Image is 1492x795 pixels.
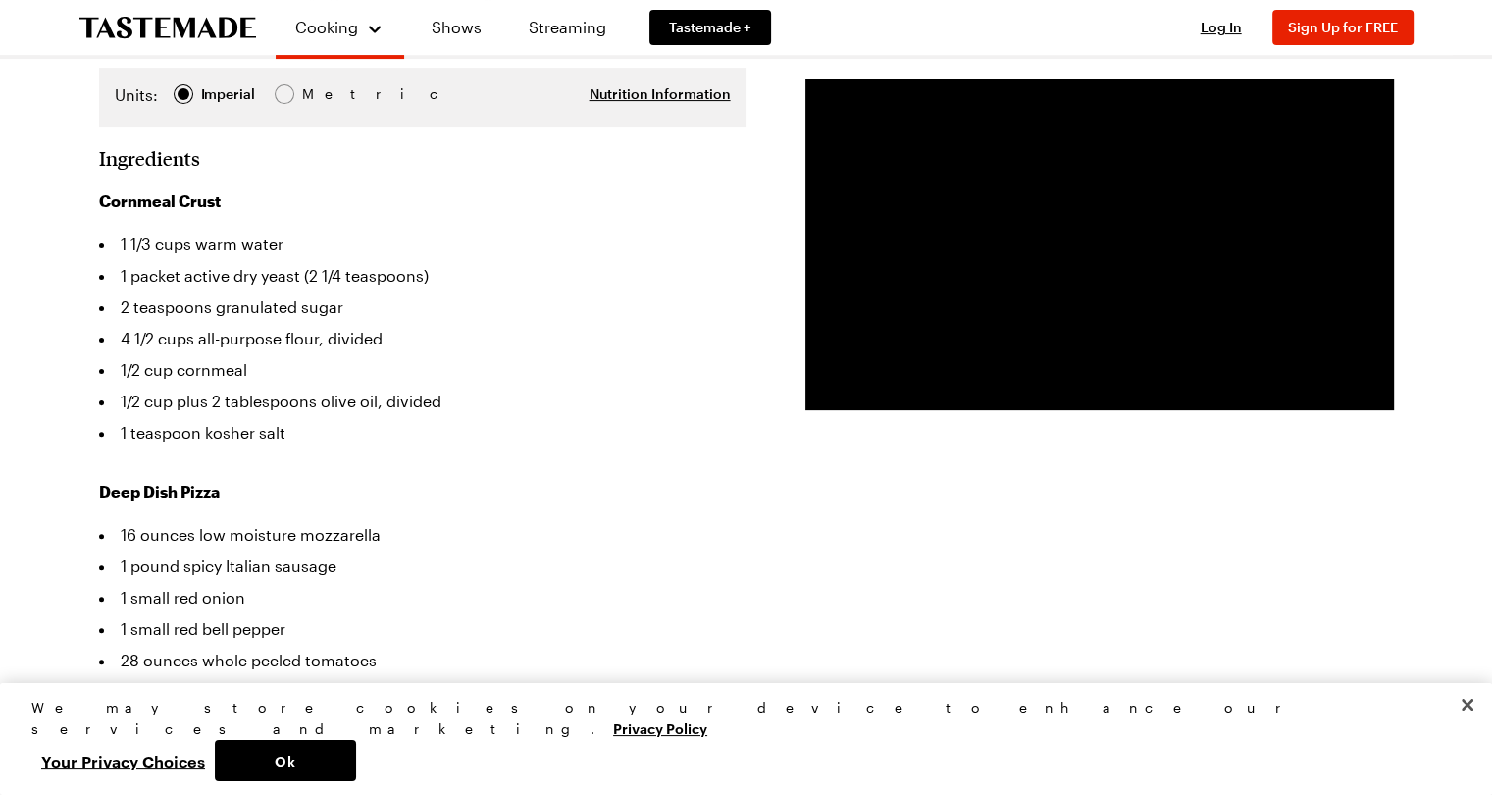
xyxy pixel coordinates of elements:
[115,83,158,107] label: Units:
[99,291,746,323] li: 2 teaspoons granulated sugar
[115,83,343,111] div: Imperial Metric
[99,189,746,213] h3: Cornmeal Crust
[590,84,731,104] button: Nutrition Information
[31,697,1444,781] div: Privacy
[99,229,746,260] li: 1 1/3 cups warm water
[79,17,256,39] a: To Tastemade Home Page
[302,83,345,105] span: Metric
[805,79,1394,410] video-js: Video Player
[99,323,746,354] li: 4 1/2 cups all-purpose flour, divided
[99,386,746,417] li: 1/2 cup plus 2 tablespoons olive oil, divided
[99,354,746,386] li: 1/2 cup cornmeal
[99,582,746,613] li: 1 small red onion
[99,645,746,676] li: 28 ounces whole peeled tomatoes
[99,676,746,708] li: 4 cloves garlic
[99,260,746,291] li: 1 packet active dry yeast (2 1/4 teaspoons)
[1446,683,1489,726] button: Close
[99,519,746,551] li: 16 ounces low moisture mozzarella
[649,10,771,45] a: Tastemade +
[99,417,746,449] li: 1 teaspoon kosher salt
[613,718,707,737] a: More information about your privacy, opens in a new tab
[99,551,746,582] li: 1 pound spicy Italian sausage
[31,697,1444,740] div: We may store cookies on your device to enhance our services and marketing.
[302,83,343,105] div: Metric
[1182,18,1260,37] button: Log In
[99,146,200,170] h2: Ingredients
[669,18,751,37] span: Tastemade +
[1288,19,1398,35] span: Sign Up for FREE
[1201,19,1242,35] span: Log In
[1272,10,1414,45] button: Sign Up for FREE
[295,8,385,47] button: Cooking
[99,480,746,503] h3: Deep Dish Pizza
[295,18,358,36] span: Cooking
[31,740,215,781] button: Your Privacy Choices
[201,83,255,105] div: Imperial
[99,613,746,645] li: 1 small red bell pepper
[215,740,356,781] button: Ok
[201,83,257,105] span: Imperial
